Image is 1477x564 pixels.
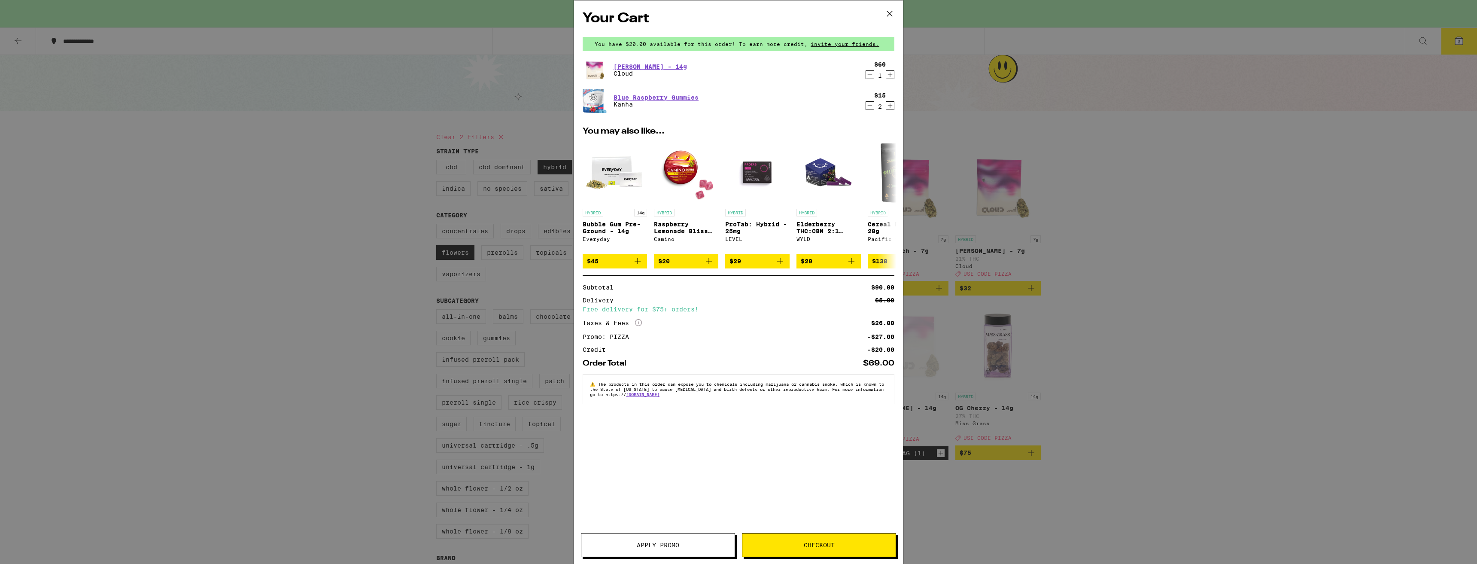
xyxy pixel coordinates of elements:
[583,127,894,136] h2: You may also like...
[654,140,718,204] img: Camino - Raspberry Lemonade Bliss Sour Gummies
[583,254,647,268] button: Add to bag
[654,236,718,242] div: Camino
[583,88,607,114] img: Kanha - Blue Raspberry Gummies
[868,236,932,242] div: Pacific Stone
[1422,538,1468,560] iframe: Opens a widget where you can find more information
[725,209,746,216] p: HYBRID
[725,236,790,242] div: LEVEL
[583,360,632,367] div: Order Total
[874,61,886,68] div: $60
[583,284,620,290] div: Subtotal
[658,258,670,265] span: $20
[725,221,790,235] p: ProTab: Hybrid - 25mg
[801,258,812,265] span: $20
[590,381,598,387] span: ⚠️
[867,334,894,340] div: -$27.00
[614,94,699,101] a: Blue Raspberry Gummies
[868,140,932,254] a: Open page for Cereal Milk - 28g from Pacific Stone
[654,254,718,268] button: Add to bag
[654,209,675,216] p: HYBRID
[583,347,612,353] div: Credit
[874,92,886,99] div: $15
[583,140,647,204] img: Everyday - Bubble Gum Pre-Ground - 14g
[871,320,894,326] div: $26.00
[863,360,894,367] div: $69.00
[796,209,817,216] p: HYBRID
[583,140,647,254] a: Open page for Bubble Gum Pre-Ground - 14g from Everyday
[796,140,861,204] img: WYLD - Elderberry THC:CBN 2:1 Gummies
[654,140,718,254] a: Open page for Raspberry Lemonade Bliss Sour Gummies from Camino
[587,258,599,265] span: $45
[868,254,932,268] button: Add to bag
[868,140,932,204] img: Pacific Stone - Cereal Milk - 28g
[583,236,647,242] div: Everyday
[637,542,679,548] span: Apply Promo
[583,334,635,340] div: Promo: PIZZA
[874,72,886,79] div: 1
[866,101,874,110] button: Decrement
[886,101,894,110] button: Increment
[581,533,735,557] button: Apply Promo
[872,258,887,265] span: $138
[796,221,861,235] p: Elderberry THC:CBN 2:1 Gummies
[583,297,620,303] div: Delivery
[867,347,894,353] div: -$20.00
[804,542,835,548] span: Checkout
[725,140,790,204] img: LEVEL - ProTab: Hybrid - 25mg
[614,70,687,77] p: Cloud
[583,306,894,312] div: Free delivery for $75+ orders!
[725,254,790,268] button: Add to bag
[654,221,718,235] p: Raspberry Lemonade Bliss Sour Gummies
[595,41,808,47] span: You have $20.00 available for this order! To earn more credit,
[634,209,647,216] p: 14g
[868,209,888,216] p: HYBRID
[725,140,790,254] a: Open page for ProTab: Hybrid - 25mg from LEVEL
[583,319,642,327] div: Taxes & Fees
[875,297,894,303] div: $5.00
[886,70,894,79] button: Increment
[729,258,741,265] span: $29
[614,101,699,108] p: Kanha
[866,70,874,79] button: Decrement
[796,140,861,254] a: Open page for Elderberry THC:CBN 2:1 Gummies from WYLD
[583,221,647,235] p: Bubble Gum Pre-Ground - 14g
[590,381,884,397] span: The products in this order can expose you to chemicals including marijuana or cannabis smoke, whi...
[871,284,894,290] div: $90.00
[742,533,896,557] button: Checkout
[583,9,894,28] h2: Your Cart
[874,103,886,110] div: 2
[626,392,659,397] a: [DOMAIN_NAME]
[583,58,607,82] img: Cloud - Runtz - 14g
[796,254,861,268] button: Add to bag
[796,236,861,242] div: WYLD
[614,63,687,70] a: [PERSON_NAME] - 14g
[868,221,932,235] p: Cereal Milk - 28g
[583,37,894,51] div: You have $20.00 available for this order! To earn more credit,invite your friends.
[808,41,882,47] span: invite your friends.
